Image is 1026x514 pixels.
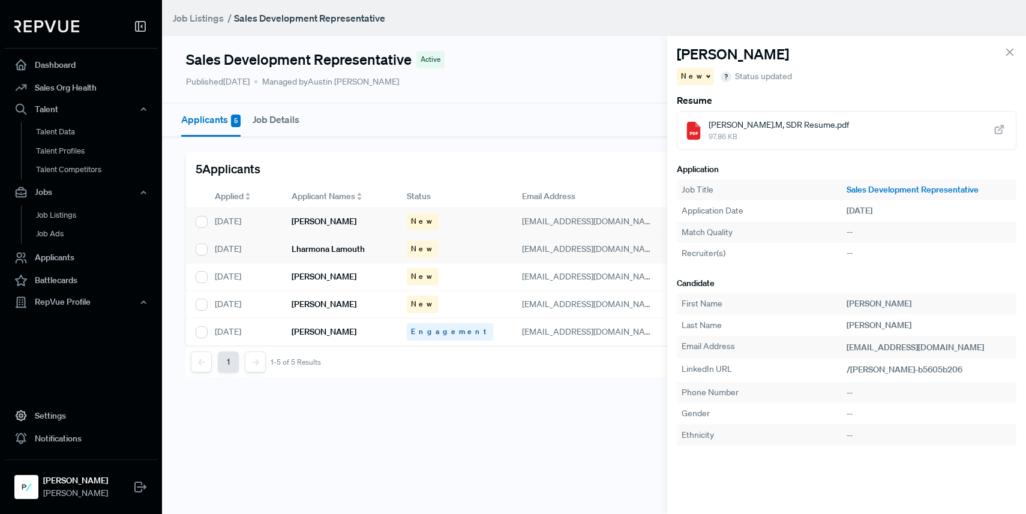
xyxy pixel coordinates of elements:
[292,272,356,282] h6: [PERSON_NAME]
[21,206,173,225] a: Job Listings
[292,217,356,227] h6: [PERSON_NAME]
[254,76,399,88] span: Managed by Austin [PERSON_NAME]
[735,70,792,83] span: Status updated
[215,190,244,203] span: Applied
[271,358,321,366] div: 1-5 of 5 Results
[21,122,173,142] a: Talent Data
[847,226,1012,239] div: --
[21,142,173,161] a: Talent Profiles
[205,208,282,236] div: [DATE]
[522,216,659,227] span: [EMAIL_ADDRESS][DOMAIN_NAME]
[14,20,79,32] img: RepVue
[218,351,239,372] button: 1
[847,342,984,353] span: [EMAIL_ADDRESS][DOMAIN_NAME]
[5,99,157,119] button: Talent
[21,160,173,179] a: Talent Competitors
[682,340,847,354] div: Email Address
[847,429,1012,441] div: --
[5,53,157,76] a: Dashboard
[522,271,659,282] span: [EMAIL_ADDRESS][DOMAIN_NAME]
[227,12,232,24] span: /
[181,104,241,137] button: Applicants
[411,244,434,254] span: New
[231,115,241,127] span: 5
[682,363,847,377] div: LinkedIn URL
[191,351,321,372] nav: pagination
[411,216,434,227] span: New
[43,487,108,500] span: [PERSON_NAME]
[5,76,157,99] a: Sales Org Health
[682,429,847,441] div: Ethnicity
[682,407,847,420] div: Gender
[205,236,282,263] div: [DATE]
[677,278,1017,288] h6: Candidate
[682,319,847,332] div: Last Name
[5,404,157,427] a: Settings
[292,244,365,254] h6: Lharmona Lamouth
[709,131,849,142] span: 97.86 KB
[411,299,434,309] span: New
[681,71,704,82] span: New
[5,292,157,312] button: RepVue Profile
[17,477,36,497] img: Polly
[682,386,847,399] div: Phone Number
[682,226,847,239] div: Match Quality
[21,224,173,244] a: Job Ads
[522,190,575,203] span: Email Address
[205,263,282,291] div: [DATE]
[677,111,1017,150] a: [PERSON_NAME].M, SDR Resume.pdf97.86 KB
[522,326,659,337] span: [EMAIL_ADDRESS][DOMAIN_NAME]
[196,161,260,176] h5: 5 Applicants
[292,327,356,337] h6: [PERSON_NAME]
[407,190,431,203] span: Status
[411,271,434,282] span: New
[5,269,157,292] a: Battlecards
[5,182,157,203] button: Jobs
[411,326,489,337] span: Engagement
[522,299,659,309] span: [EMAIL_ADDRESS][DOMAIN_NAME]
[5,427,157,450] a: Notifications
[677,95,1017,106] h6: Resume
[5,247,157,269] a: Applicants
[186,76,250,88] p: Published [DATE]
[173,11,224,25] a: Job Listings
[847,407,1012,420] div: --
[847,364,976,375] a: /[PERSON_NAME]-b5605b206
[522,244,659,254] span: [EMAIL_ADDRESS][DOMAIN_NAME]
[292,299,356,309] h6: [PERSON_NAME]
[682,297,847,310] div: First Name
[847,205,1012,217] div: [DATE]
[205,185,282,208] div: Toggle SortBy
[847,319,1012,332] div: [PERSON_NAME]
[847,364,962,375] span: /[PERSON_NAME]-b5605b206
[191,351,212,372] button: Previous
[682,205,847,217] div: Application Date
[205,291,282,318] div: [DATE]
[43,474,108,487] strong: [PERSON_NAME]
[5,459,157,504] a: Polly[PERSON_NAME][PERSON_NAME]
[245,351,266,372] button: Next
[677,46,789,63] h4: [PERSON_NAME]
[186,51,412,68] h4: Sales Development Representative
[677,164,1017,175] h6: Application
[205,318,282,346] div: [DATE]
[847,184,1012,196] a: Sales Development Representative
[292,190,355,203] span: Applicant Names
[682,247,847,260] div: Recruiter(s)
[847,386,1012,399] div: --
[421,54,440,65] span: Active
[682,184,847,196] div: Job Title
[234,12,385,24] strong: Sales Development Representative
[709,119,849,131] span: [PERSON_NAME].M, SDR Resume.pdf
[253,104,299,135] button: Job Details
[847,248,853,258] span: --
[847,297,1012,310] div: [PERSON_NAME]
[282,185,397,208] div: Toggle SortBy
